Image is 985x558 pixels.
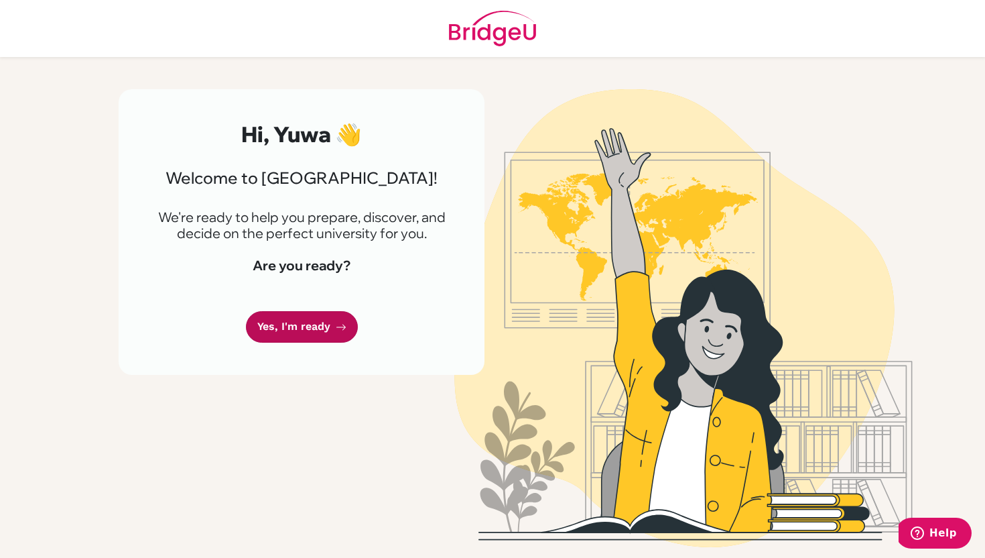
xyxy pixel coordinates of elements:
p: We're ready to help you prepare, discover, and decide on the perfect university for you. [151,209,452,241]
h2: Hi, Yuwa 👋 [151,121,452,147]
a: Yes, I'm ready [246,311,358,343]
iframe: Opens a widget where you can find more information [899,518,972,551]
h4: Are you ready? [151,258,452,274]
h3: Welcome to [GEOGRAPHIC_DATA]! [151,168,452,188]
